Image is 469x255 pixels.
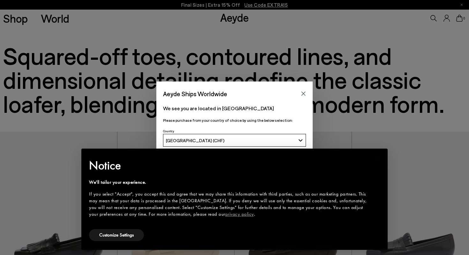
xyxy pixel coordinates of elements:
button: Close this notice [370,151,385,166]
span: Country [163,129,174,133]
div: If you select "Accept", you accept this and agree that we may share this information with third p... [89,191,370,218]
a: privacy policy [225,211,254,217]
span: Aeyde Ships Worldwide [163,88,227,99]
span: [GEOGRAPHIC_DATA] (CHF) [166,138,225,143]
span: × [376,153,380,163]
div: We'll tailor your experience. [89,179,370,186]
p: We see you are located in [GEOGRAPHIC_DATA] [163,104,306,112]
button: Close [299,89,308,98]
h2: Notice [89,157,370,174]
button: Customize Settings [89,229,144,241]
p: Please purchase from your country of choice by using the below selection: [163,117,306,123]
